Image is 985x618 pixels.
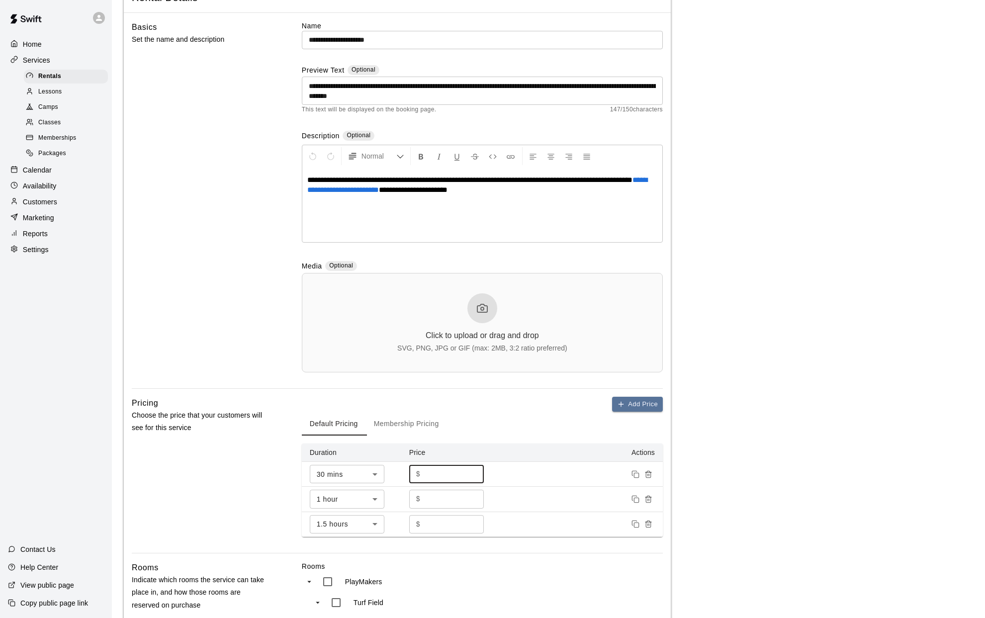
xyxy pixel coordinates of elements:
[132,397,158,410] h6: Pricing
[24,85,108,99] div: Lessons
[38,149,66,159] span: Packages
[24,100,108,114] div: Camps
[361,151,396,161] span: Normal
[132,409,270,434] p: Choose the price that your customers will see for this service
[612,397,663,412] button: Add Price
[38,133,76,143] span: Memberships
[329,262,353,269] span: Optional
[302,561,663,571] label: Rooms
[302,65,345,77] label: Preview Text
[466,147,483,165] button: Format Strikethrough
[302,261,322,272] label: Media
[610,105,663,115] span: 147 / 150 characters
[542,147,559,165] button: Center Align
[24,131,108,145] div: Memberships
[132,21,157,34] h6: Basics
[345,577,382,587] p: PlayMakers
[322,147,339,165] button: Redo
[23,213,54,223] p: Marketing
[20,580,74,590] p: View public page
[8,226,104,241] a: Reports
[366,412,447,436] button: Membership Pricing
[502,147,519,165] button: Insert Link
[38,102,58,112] span: Camps
[20,598,88,608] p: Copy public page link
[20,544,56,554] p: Contact Us
[416,519,420,530] p: $
[38,87,62,97] span: Lessons
[23,245,49,255] p: Settings
[310,490,384,508] div: 1 hour
[431,147,448,165] button: Format Italics
[8,210,104,225] a: Marketing
[629,518,642,530] button: Duplicate price
[23,229,48,239] p: Reports
[302,21,663,31] label: Name
[23,197,57,207] p: Customers
[24,147,108,161] div: Packages
[302,443,401,462] th: Duration
[347,132,370,139] span: Optional
[525,147,541,165] button: Left Align
[24,69,112,84] a: Rentals
[8,242,104,257] a: Settings
[8,37,104,52] a: Home
[484,147,501,165] button: Insert Code
[24,146,112,162] a: Packages
[23,181,57,191] p: Availability
[401,443,501,462] th: Price
[310,465,384,483] div: 30 mins
[24,100,112,115] a: Camps
[132,574,270,612] p: Indicate which rooms the service can take place in, and how those rooms are reserved on purchase
[23,55,50,65] p: Services
[132,33,270,46] p: Set the name and description
[24,84,112,99] a: Lessons
[38,72,61,82] span: Rentals
[344,147,408,165] button: Formatting Options
[8,194,104,209] a: Customers
[448,147,465,165] button: Format Underline
[23,165,52,175] p: Calendar
[20,562,58,572] p: Help Center
[24,70,108,84] div: Rentals
[8,178,104,193] a: Availability
[302,412,366,436] button: Default Pricing
[24,115,112,131] a: Classes
[302,105,437,115] span: This text will be displayed on the booking page.
[560,147,577,165] button: Right Align
[302,131,340,142] label: Description
[23,39,42,49] p: Home
[8,163,104,177] a: Calendar
[413,147,430,165] button: Format Bold
[629,468,642,481] button: Duplicate price
[354,598,383,608] p: Turf Field
[416,494,420,504] p: $
[352,66,375,73] span: Optional
[38,118,61,128] span: Classes
[24,131,112,146] a: Memberships
[629,493,642,506] button: Duplicate price
[578,147,595,165] button: Justify Align
[642,468,655,481] button: Remove price
[132,561,159,574] h6: Rooms
[426,331,539,340] div: Click to upload or drag and drop
[8,53,104,68] a: Services
[416,469,420,479] p: $
[304,147,321,165] button: Undo
[24,116,108,130] div: Classes
[642,493,655,506] button: Remove price
[397,344,567,352] div: SVG, PNG, JPG or GIF (max: 2MB, 3:2 ratio preferred)
[642,518,655,530] button: Remove price
[310,515,384,533] div: 1.5 hours
[501,443,663,462] th: Actions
